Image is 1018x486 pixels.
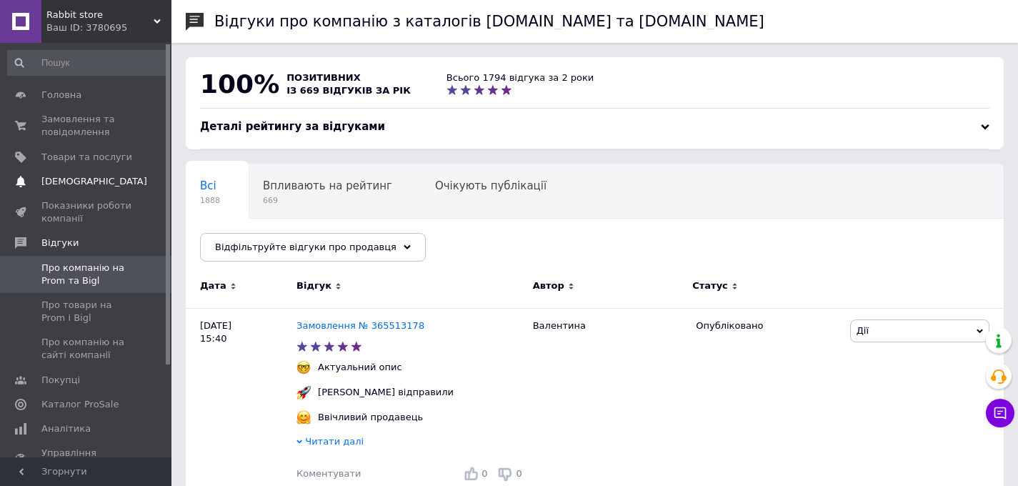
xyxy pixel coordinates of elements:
img: :hugging_face: [296,410,311,425]
div: Опубліковані без коментаря [186,219,374,273]
span: Rabbit store [46,9,154,21]
span: Відгуки [41,237,79,249]
img: :rocket: [296,385,311,400]
span: Очікують публікації [435,179,547,192]
span: Дата [200,279,226,292]
span: Читати далі [305,436,364,447]
span: Головна [41,89,81,101]
span: 0 [481,468,487,479]
span: Товари та послуги [41,151,132,164]
span: Деталі рейтингу за відгуками [200,120,385,133]
span: Впливають на рейтинг [263,179,392,192]
span: Про компанію на сайті компанії [41,336,132,362]
span: Каталог ProSale [41,398,119,411]
img: :nerd_face: [296,360,311,375]
span: позитивних [286,72,361,83]
span: 669 [263,195,392,206]
div: Читати далі [296,435,526,452]
div: Коментувати [296,467,361,480]
span: Управління сайтом [41,447,132,472]
div: Всього 1794 відгука за 2 роки [446,71,594,84]
input: Пошук [7,50,169,76]
span: Про товари на Prom і Bigl [41,299,132,324]
div: Ввічливий продавець [314,411,426,424]
span: 0 [516,468,522,479]
span: Відфільтруйте відгуки про продавця [215,242,396,252]
span: Замовлення та повідомлення [41,113,132,139]
span: Відгук [296,279,331,292]
span: Автор [533,279,564,292]
a: Замовлення № 365513178 [296,320,424,331]
div: Ваш ID: 3780695 [46,21,171,34]
span: [DEMOGRAPHIC_DATA] [41,175,147,188]
span: Всі [200,179,216,192]
div: Деталі рейтингу за відгуками [200,119,989,134]
button: Чат з покупцем [986,399,1014,427]
span: Коментувати [296,468,361,479]
span: Статус [692,279,728,292]
div: [PERSON_NAME] відправили [314,386,457,399]
h1: Відгуки про компанію з каталогів [DOMAIN_NAME] та [DOMAIN_NAME] [214,13,764,30]
span: Дії [857,325,869,336]
div: Опубліковано [696,319,839,332]
span: Покупці [41,374,80,387]
span: Опубліковані без комен... [200,234,345,247]
span: із 669 відгуків за рік [286,85,411,96]
div: Актуальний опис [314,361,406,374]
span: 1888 [200,195,220,206]
span: 100% [200,69,279,99]
span: Про компанію на Prom та Bigl [41,262,132,287]
span: Показники роботи компанії [41,199,132,225]
span: Аналітика [41,422,91,435]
